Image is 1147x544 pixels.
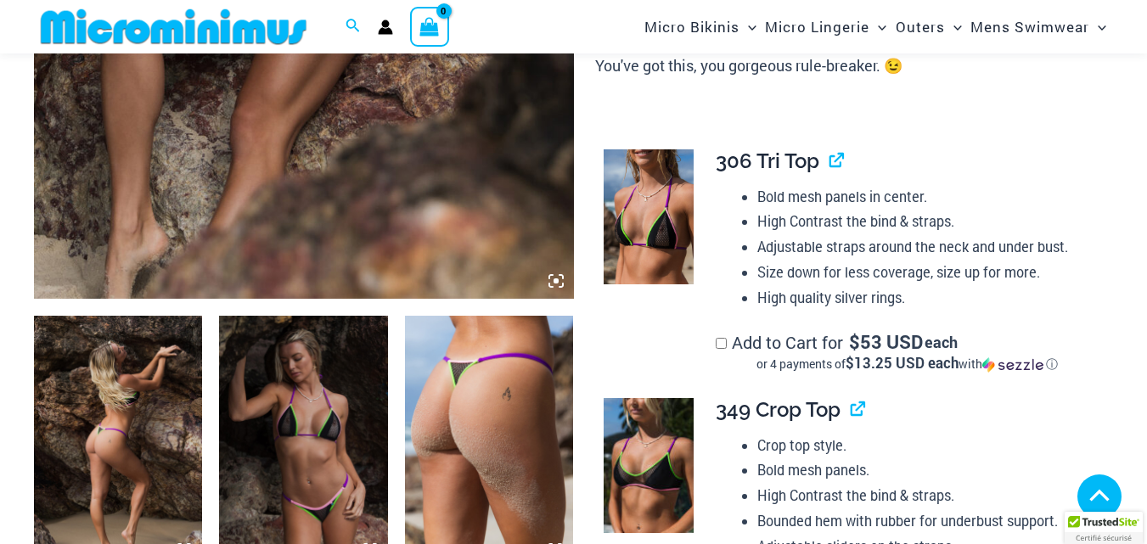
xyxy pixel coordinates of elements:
[638,3,1113,51] nav: Site Navigation
[716,338,727,349] input: Add to Cart for$53 USD eachor 4 payments of$13.25 USD eachwithSezzle Click to learn more about Se...
[346,16,361,38] a: Search icon link
[1065,512,1143,544] div: TrustedSite Certified
[34,8,313,46] img: MM SHOP LOGO FLAT
[757,285,1099,311] li: High quality silver rings.
[757,209,1099,234] li: High Contrast the bind & straps.
[970,5,1089,48] span: Mens Swimwear
[716,356,1099,373] div: or 4 payments of$13.25 USD eachwithSezzle Click to learn more about Sezzle
[945,5,962,48] span: Menu Toggle
[765,5,869,48] span: Micro Lingerie
[716,149,819,173] span: 306 Tri Top
[869,5,886,48] span: Menu Toggle
[757,260,1099,285] li: Size down for less coverage, size up for more.
[846,353,959,373] span: $13.25 USD each
[644,5,739,48] span: Micro Bikinis
[410,7,449,46] a: View Shopping Cart, empty
[757,483,1099,508] li: High Contrast the bind & straps.
[757,184,1099,210] li: Bold mesh panels in center.
[757,508,1099,534] li: Bounded hem with rubber for underbust support.
[925,334,958,351] span: each
[716,331,1099,373] label: Add to Cart for
[966,5,1110,48] a: Mens SwimwearMenu ToggleMenu Toggle
[757,457,1099,483] li: Bold mesh panels.
[604,149,694,284] img: Reckless Neon Crush Black Neon 306 Tri Top
[757,234,1099,260] li: Adjustable straps around the neck and under bust.
[891,5,966,48] a: OutersMenu ToggleMenu Toggle
[849,334,923,351] span: 53 USD
[896,5,945,48] span: Outers
[739,5,756,48] span: Menu Toggle
[716,397,841,422] span: 349 Crop Top
[982,357,1043,373] img: Sezzle
[761,5,891,48] a: Micro LingerieMenu ToggleMenu Toggle
[640,5,761,48] a: Micro BikinisMenu ToggleMenu Toggle
[378,20,393,35] a: Account icon link
[1089,5,1106,48] span: Menu Toggle
[757,433,1099,458] li: Crop top style.
[604,398,694,533] img: Reckless Neon Crush Black Neon 349 Crop Top
[849,329,860,354] span: $
[716,356,1099,373] div: or 4 payments of with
